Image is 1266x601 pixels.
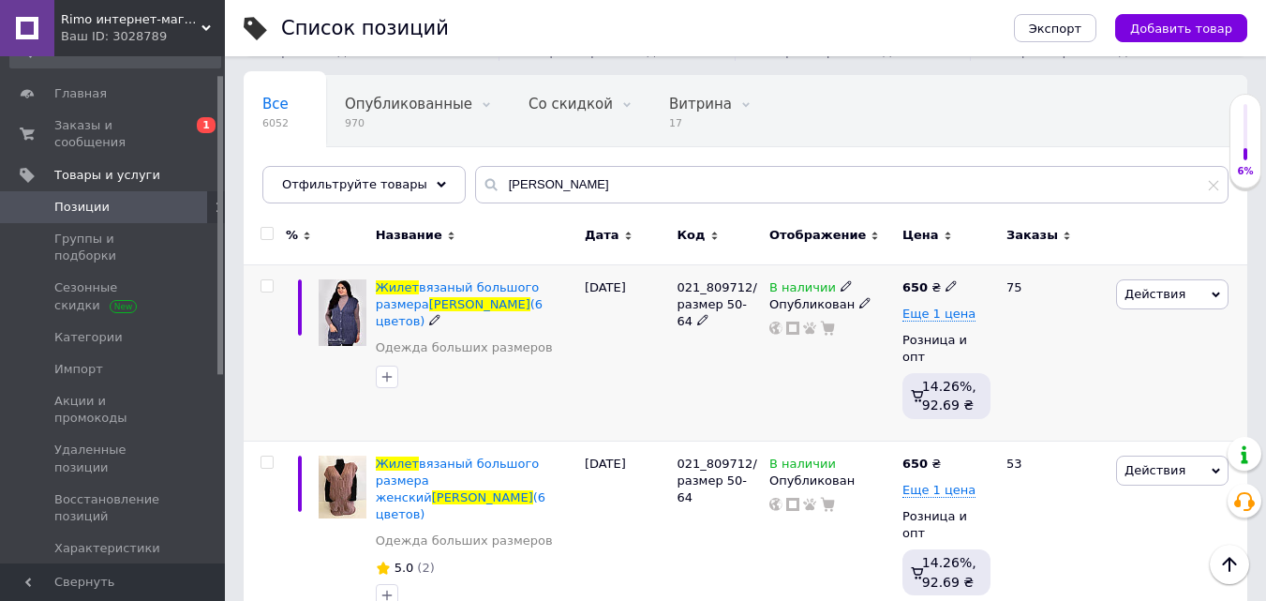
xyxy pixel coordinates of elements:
b: 650 [902,280,928,294]
span: 021_809712/размер 50-64 [677,280,756,328]
span: Добавить товар [1130,22,1232,36]
button: Экспорт [1014,14,1096,42]
span: Заказы [1006,227,1058,244]
div: Опубликован [769,473,893,489]
img: Жилет вязаный большого размера женский Лидия (6 цветов) [319,456,366,518]
a: Жилетвязаный большого размера[PERSON_NAME](6 цветов) [376,280,544,328]
a: Одежда больших размеров [376,533,553,549]
span: Дата [585,227,619,244]
span: Жилет [376,280,419,294]
span: 021_809712/размер 50-64 [677,457,756,504]
span: вязаный большого размера [376,280,540,311]
span: Главная [54,85,107,102]
span: Со скидкой [529,96,613,113]
span: Еще 1 цена [902,483,976,498]
span: % [286,227,298,244]
span: Действия [1125,463,1185,477]
div: 6% [1230,165,1260,178]
span: Акции и промокоды [54,393,173,427]
img: Жилет вязаный большого размера Лидия (6 цветов) [319,279,366,347]
span: Опубликованные [345,96,472,113]
b: 650 [902,457,928,471]
span: вязаный большого размера женский [376,457,540,504]
span: (6 цветов) [376,297,544,328]
span: Жилет [376,457,419,471]
span: Еще 1 цена [902,307,976,322]
span: Скрытые [262,167,329,184]
span: Импорт [54,361,103,378]
span: Витрина [669,96,732,113]
span: 14.26%, 92.69 ₴ [922,555,976,589]
span: 970 [345,116,472,130]
span: Характеристики [54,540,160,557]
span: В наличии [769,280,836,300]
span: Категории [54,329,123,346]
span: Код [677,227,705,244]
span: 14.26%, 92.69 ₴ [922,379,976,413]
a: Одежда больших размеров [376,339,553,356]
span: В наличии [769,457,836,476]
span: Отфильтруйте товары [282,177,427,191]
div: 75 [995,264,1111,441]
a: Жилетвязаный большого размера женский[PERSON_NAME](6 цветов) [376,457,545,522]
button: Наверх [1210,545,1249,584]
span: Название [376,227,442,244]
input: Поиск по названию позиции, артикулу и поисковым запросам [475,166,1229,203]
div: Ваш ID: 3028789 [61,28,225,45]
div: Розница и опт [902,332,990,366]
span: Группы и подборки [54,231,173,264]
span: Восстановление позиций [54,491,173,525]
span: Позиции [54,199,110,216]
span: Цена [902,227,939,244]
div: [DATE] [580,264,673,441]
span: [PERSON_NAME] [432,490,533,504]
div: ₴ [902,279,958,296]
span: 5.0 [395,561,414,575]
span: 1 [197,117,216,133]
span: Все [262,96,289,113]
div: Список позиций [281,19,449,38]
span: Действия [1125,287,1185,301]
span: Отображение [769,227,866,244]
span: Rimo интернет-магазин одежды [61,11,201,28]
span: Экспорт [1029,22,1081,36]
div: ₴ [902,456,941,473]
span: Заказы и сообщения [54,117,173,151]
span: (2) [417,561,434,575]
span: Удаленные позиции [54,442,173,475]
div: Опубликован [769,296,893,313]
span: 17 [669,116,732,130]
div: Розница и опт [902,508,990,542]
span: 6052 [262,116,289,130]
span: Товары и услуги [54,167,160,184]
button: Добавить товар [1115,14,1247,42]
span: [PERSON_NAME] [429,297,530,311]
span: Сезонные скидки [54,279,173,313]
